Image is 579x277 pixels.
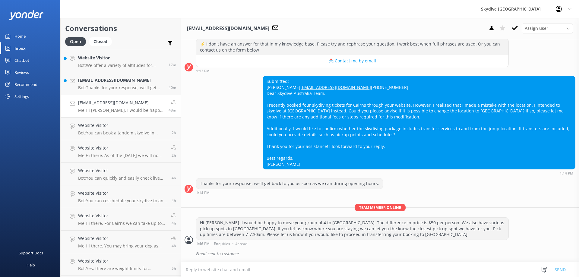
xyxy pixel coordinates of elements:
p: Me: Hi there. For Cairns we can take up to 110kg [78,221,166,226]
div: Settings [14,90,29,102]
p: Bot: You can book a tandem skydive in [GEOGRAPHIC_DATA] by visiting [URL][DOMAIN_NAME]. [78,130,167,136]
div: Sep 09 2025 01:14pm (UTC +10:00) Australia/Brisbane [263,171,575,175]
div: Sep 09 2025 01:46pm (UTC +10:00) Australia/Brisbane [196,241,509,246]
span: Sep 09 2025 01:54pm (UTC +10:00) Australia/Brisbane [169,85,176,90]
h4: Website Visitor [78,145,166,151]
span: Sep 09 2025 09:58am (UTC +10:00) Australia/Brisbane [172,243,176,248]
div: Chatbot [14,54,29,66]
span: Sep 09 2025 01:46pm (UTC +10:00) Australia/Brisbane [169,108,176,113]
a: Website VisitorMe:Hi there. As of the [DATE] we will no longer be offering the 8000ft jump at any... [61,140,181,163]
div: Home [14,30,26,42]
p: Bot: We offer a variety of altitudes for skydiving, with all dropzones providing jumps up to 15,0... [78,63,164,68]
span: Sep 09 2025 10:03am (UTC +10:00) Australia/Brisbane [172,198,176,203]
div: Sep 09 2025 01:14pm (UTC +10:00) Australia/Brisbane [196,190,383,195]
h4: [EMAIL_ADDRESS][DOMAIN_NAME] [78,99,164,106]
span: Assign user [525,25,548,32]
img: yonder-white-logo.png [9,10,44,20]
div: Email sent to customer [196,249,575,259]
div: Reviews [14,66,29,78]
a: Closed [89,38,115,45]
div: Support Docs [19,247,43,259]
span: Sep 09 2025 12:14pm (UTC +10:00) Australia/Brisbane [172,153,176,158]
div: 2025-09-09T03:49:22.816 [185,249,575,259]
span: Sep 09 2025 09:31am (UTC +10:00) Australia/Brisbane [172,266,176,271]
h3: [EMAIL_ADDRESS][DOMAIN_NAME] [187,25,269,33]
h4: Website Visitor [78,167,167,174]
p: Bot: Thanks for your response, we'll get back to you as soon as we can during opening hours. [78,85,164,90]
span: Sep 09 2025 12:17pm (UTC +10:00) Australia/Brisbane [172,130,176,135]
a: Website VisitorBot:We offer a variety of altitudes for skydiving, with all dropzones providing ju... [61,50,181,72]
h4: Website Visitor [78,212,166,219]
div: Assign User [522,24,573,33]
div: Thanks for your response, we'll get back to you as soon as we can during opening hours. [196,178,383,189]
h4: [EMAIL_ADDRESS][DOMAIN_NAME] [78,77,164,83]
div: Sep 09 2025 01:12pm (UTC +10:00) Australia/Brisbane [196,69,509,73]
span: Team member online [355,204,406,211]
a: Website VisitorBot:Yes, there are weight limits for skydiving. If a customer weighs over 94kgs, t... [61,253,181,276]
a: [EMAIL_ADDRESS][DOMAIN_NAME]Bot:Thanks for your response, we'll get back to you as soon as we can... [61,72,181,95]
div: Inbox [14,42,26,54]
a: Website VisitorBot:You can reschedule your skydive to an alternative date or location if you prov... [61,185,181,208]
span: • Unread [232,242,247,246]
a: Website VisitorBot:You can quickly and easily check live availability and book a tandem skydive o... [61,163,181,185]
strong: 1:14 PM [560,172,573,175]
div: Closed [89,37,112,46]
p: Bot: You can quickly and easily check live availability and book a tandem skydive online. Simply ... [78,175,167,181]
h4: Website Visitor [78,55,164,61]
p: Me: Hi there. You may bring your dog as long as you have someone to mind it whilst you skydive :) [78,243,166,249]
h4: Website Visitor [78,258,167,264]
h4: Website Visitor [78,235,166,242]
p: Me: Hi there. As of the [DATE] we will no longer be offering the 8000ft jump at any of our locations [78,153,166,158]
div: Help [27,259,35,271]
div: Submitted: [PERSON_NAME] [PHONE_NUMBER] Dear Skydive Australia Team, I recently booked four skydi... [263,76,575,169]
div: Recommend [14,78,37,90]
a: [EMAIL_ADDRESS][DOMAIN_NAME] [300,84,371,90]
a: Website VisitorMe:Hi there. For Cairns we can take up to 110kg4h [61,208,181,231]
span: Sep 09 2025 02:17pm (UTC +10:00) Australia/Brisbane [169,62,176,68]
a: Open [65,38,89,45]
strong: 1:46 PM [196,242,210,246]
h2: Conversations [65,23,176,34]
a: Website VisitorBot:You can book a tandem skydive in [GEOGRAPHIC_DATA] by visiting [URL][DOMAIN_NA... [61,118,181,140]
span: Sep 09 2025 09:59am (UTC +10:00) Australia/Brisbane [172,221,176,226]
p: Bot: Yes, there are weight limits for skydiving. If a customer weighs over 94kgs, the Reservation... [78,266,167,271]
strong: 1:12 PM [196,69,210,73]
div: Open [65,37,86,46]
h4: Website Visitor [78,190,167,197]
a: [EMAIL_ADDRESS][DOMAIN_NAME]Me:Hi [PERSON_NAME]. I would be happy to move your group of 4 to [GEO... [61,95,181,118]
div: Hi [PERSON_NAME]. I would be happy to move your group of 4 to [GEOGRAPHIC_DATA]. The difference i... [196,218,508,240]
p: Bot: You can reschedule your skydive to an alternative date or location if you provide 24 hours n... [78,198,167,203]
div: ⚡ I don't have an answer for that in my knowledge base. Please try and rephrase your question, I ... [196,39,508,55]
h4: Website Visitor [78,122,167,129]
a: Website VisitorMe:Hi there. You may bring your dog as long as you have someone to mind it whilst ... [61,231,181,253]
strong: 1:14 PM [196,191,210,195]
p: Me: Hi [PERSON_NAME]. I would be happy to move your group of 4 to [GEOGRAPHIC_DATA]. The differen... [78,108,164,113]
span: Sep 09 2025 10:08am (UTC +10:00) Australia/Brisbane [172,175,176,181]
button: 📩 Contact me by email [196,55,508,67]
span: Enquiries [214,242,230,246]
